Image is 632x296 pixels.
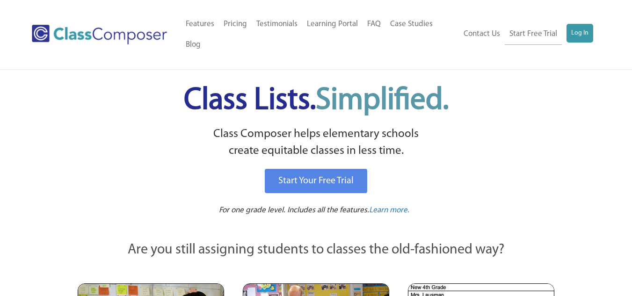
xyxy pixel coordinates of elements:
a: Learning Portal [302,14,363,35]
a: Start Free Trial [505,24,562,45]
a: Testimonials [252,14,302,35]
span: Simplified. [316,86,449,116]
a: Blog [181,35,205,55]
a: Log In [567,24,593,43]
nav: Header Menu [458,24,593,45]
a: Contact Us [459,24,505,44]
a: Start Your Free Trial [265,169,367,193]
span: For one grade level. Includes all the features. [219,206,369,214]
p: Are you still assigning students to classes the old-fashioned way? [78,240,555,260]
span: Class Lists. [184,86,449,116]
img: Class Composer [32,25,167,44]
a: Features [181,14,219,35]
nav: Header Menu [181,14,458,55]
a: Case Studies [385,14,437,35]
a: Pricing [219,14,252,35]
p: Class Composer helps elementary schools create equitable classes in less time. [76,126,556,160]
span: Start Your Free Trial [278,176,354,186]
span: Learn more. [369,206,409,214]
a: Learn more. [369,205,409,217]
a: FAQ [363,14,385,35]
